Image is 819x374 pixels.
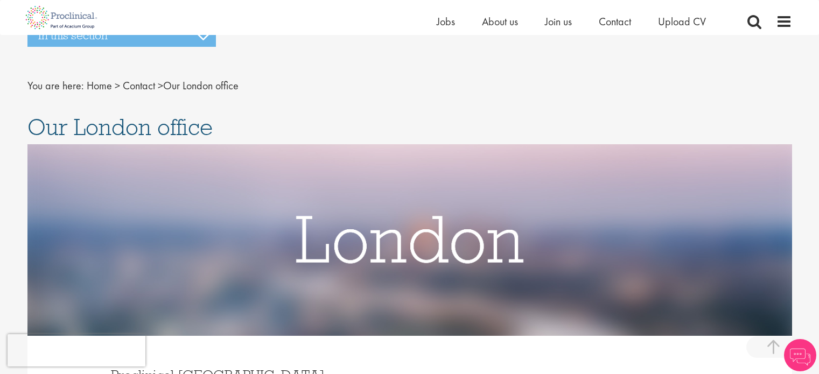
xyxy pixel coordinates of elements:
a: breadcrumb link to Home [87,79,112,93]
img: Chatbot [784,339,816,371]
h3: In this section [27,24,216,47]
span: Our London office [87,79,239,93]
span: Our London office [27,112,213,142]
a: Contact [599,15,631,29]
a: Upload CV [658,15,706,29]
a: breadcrumb link to Contact [123,79,155,93]
a: About us [482,15,518,29]
a: Jobs [437,15,455,29]
a: Join us [545,15,572,29]
span: You are here: [27,79,84,93]
iframe: reCAPTCHA [8,334,145,366]
span: > [158,79,163,93]
span: > [115,79,120,93]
